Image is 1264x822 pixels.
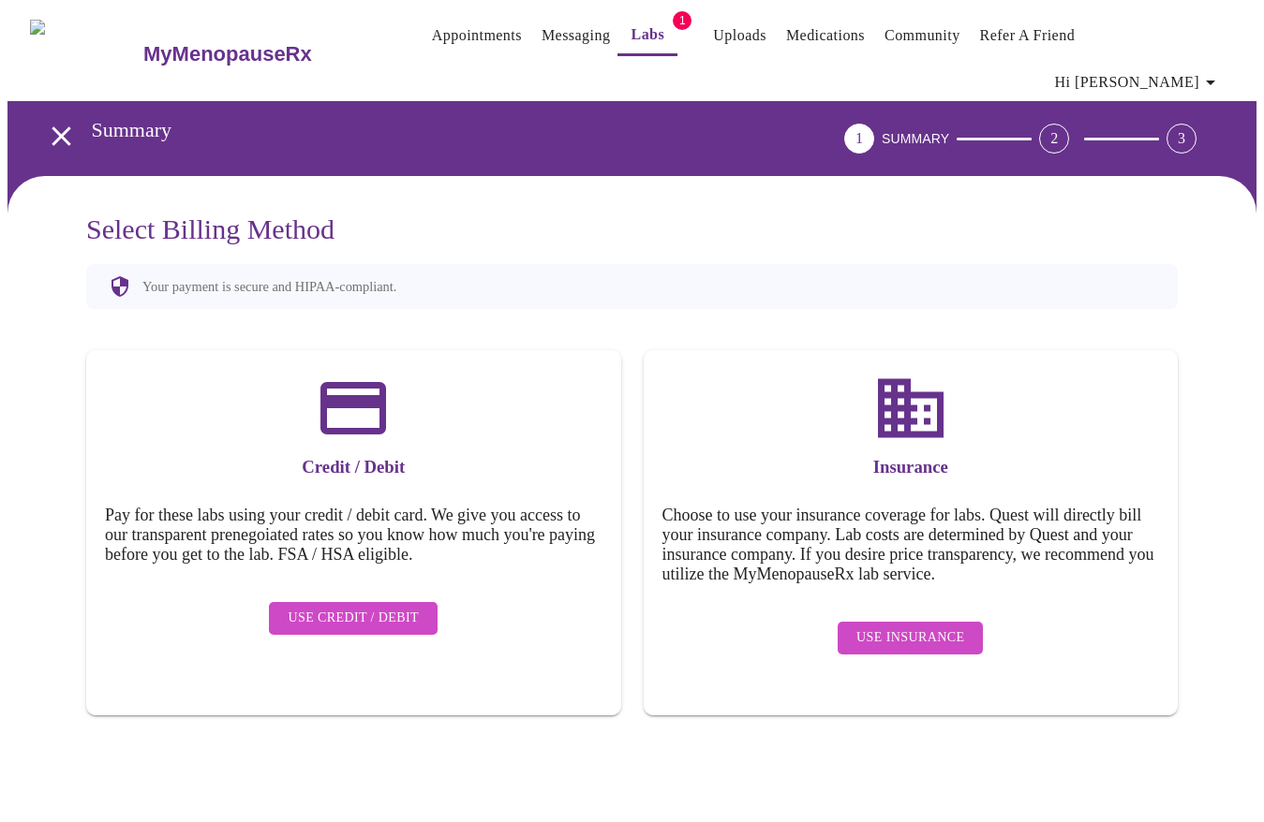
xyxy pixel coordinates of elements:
[142,279,396,295] p: Your payment is secure and HIPAA-compliant.
[632,22,665,48] a: Labs
[973,17,1083,54] button: Refer a Friend
[980,22,1076,49] a: Refer a Friend
[105,457,602,477] h3: Credit / Debit
[779,17,872,54] button: Medications
[885,22,960,49] a: Community
[706,17,774,54] button: Uploads
[141,22,387,87] a: MyMenopauseRx
[877,17,968,54] button: Community
[838,622,983,654] button: Use Insurance
[143,42,312,66] h3: MyMenopauseRx
[882,131,949,146] span: SUMMARY
[534,17,617,54] button: Messaging
[86,213,1178,245] h3: Select Billing Method
[1167,124,1197,154] div: 3
[844,124,874,154] div: 1
[1048,64,1229,101] button: Hi [PERSON_NAME]
[542,22,610,49] a: Messaging
[856,626,964,650] span: Use Insurance
[432,22,522,49] a: Appointments
[673,11,691,30] span: 1
[662,506,1160,584] h5: Choose to use your insurance coverage for labs. Quest will directly bill your insurance company. ...
[662,457,1160,477] h3: Insurance
[269,602,438,635] button: Use Credit / Debit
[288,607,419,630] span: Use Credit / Debit
[713,22,766,49] a: Uploads
[786,22,865,49] a: Medications
[1055,69,1222,95] span: Hi [PERSON_NAME]
[34,109,89,164] button: open drawer
[92,118,740,142] h3: Summary
[30,20,141,90] img: MyMenopauseRx Logo
[1039,124,1069,154] div: 2
[105,506,602,565] h5: Pay for these labs using your credit / debit card. We give you access to our transparent prenegoi...
[617,16,677,56] button: Labs
[424,17,529,54] button: Appointments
